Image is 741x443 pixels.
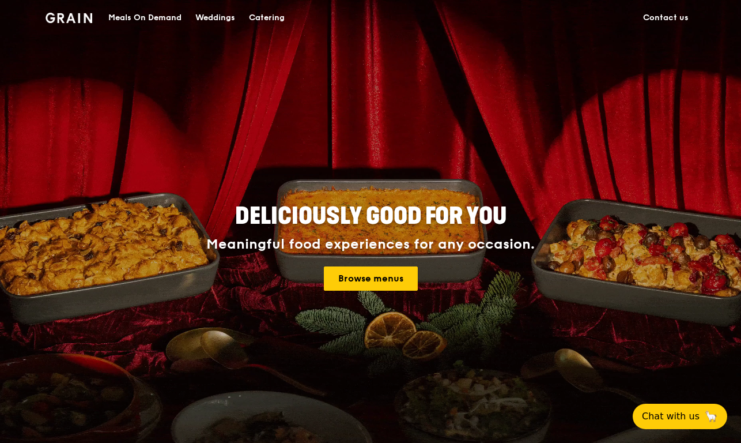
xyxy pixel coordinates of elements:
span: 🦙 [704,410,718,423]
a: Weddings [188,1,242,35]
div: Meals On Demand [108,1,182,35]
div: Meaningful food experiences for any occasion. [163,236,578,253]
a: Catering [242,1,292,35]
span: Deliciously good for you [235,202,506,230]
a: Browse menus [324,266,418,291]
img: Grain [46,13,92,23]
div: Weddings [195,1,235,35]
div: Catering [249,1,285,35]
a: Contact us [636,1,695,35]
span: Chat with us [642,410,700,423]
button: Chat with us🦙 [633,404,727,429]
